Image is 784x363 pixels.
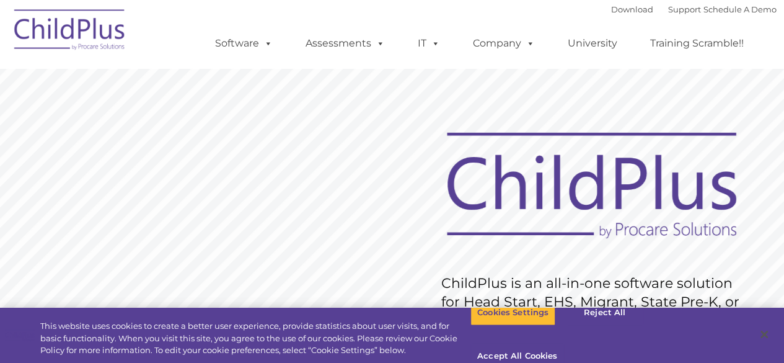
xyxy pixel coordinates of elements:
[40,320,470,357] div: This website uses cookies to create a better user experience, provide statistics about user visit...
[293,31,397,56] a: Assessments
[638,31,756,56] a: Training Scramble!!
[8,1,132,63] img: ChildPlus by Procare Solutions
[470,300,555,326] button: Cookies Settings
[566,300,643,326] button: Reject All
[611,4,777,14] font: |
[555,31,630,56] a: University
[460,31,547,56] a: Company
[405,31,452,56] a: IT
[668,4,701,14] a: Support
[703,4,777,14] a: Schedule A Demo
[751,321,778,348] button: Close
[203,31,285,56] a: Software
[611,4,653,14] a: Download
